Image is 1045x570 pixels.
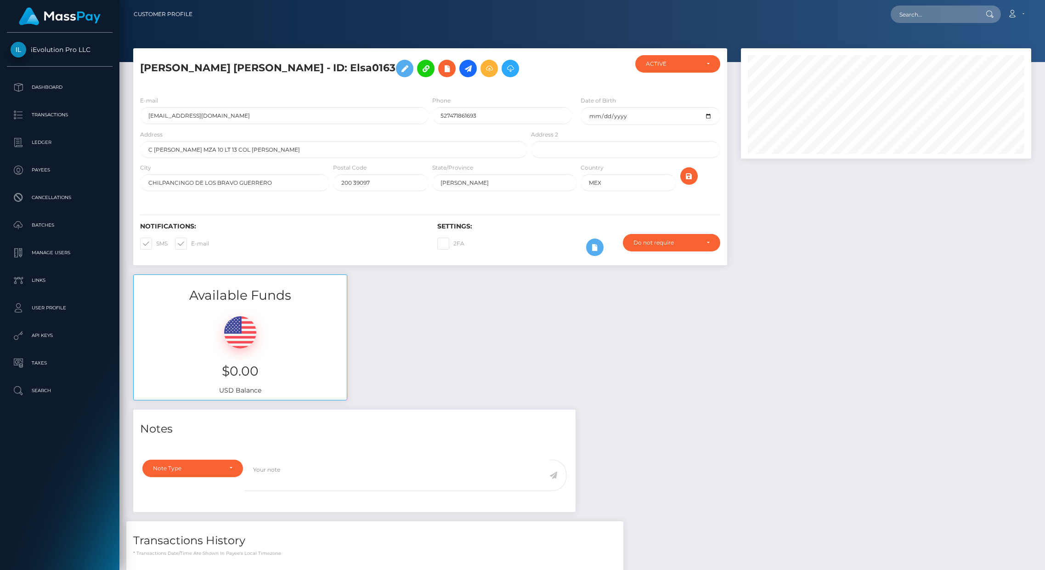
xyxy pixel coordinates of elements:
[140,421,569,437] h4: Notes
[11,301,109,315] p: User Profile
[11,384,109,398] p: Search
[141,362,340,380] h3: $0.00
[140,238,168,250] label: SMS
[11,218,109,232] p: Batches
[7,103,113,126] a: Transactions
[133,550,616,557] p: * Transactions date/time are shown in payee's local timezone
[7,46,113,54] span: iEvolution Pro LLC
[140,164,151,172] label: City
[7,131,113,154] a: Ledger
[7,296,113,319] a: User Profile
[140,97,158,105] label: E-mail
[134,286,347,304] h3: Available Funds
[7,214,113,237] a: Batches
[19,7,101,25] img: MassPay Logo
[7,76,113,99] a: Dashboard
[531,131,558,139] label: Address 2
[432,164,473,172] label: State/Province
[581,97,616,105] label: Date of Birth
[11,80,109,94] p: Dashboard
[7,379,113,402] a: Search
[581,164,604,172] label: Country
[133,533,616,549] h4: Transactions History
[437,222,721,230] h6: Settings:
[635,55,721,73] button: ACTIVE
[224,316,256,348] img: USD.png
[7,352,113,375] a: Taxes
[333,164,367,172] label: Postal Code
[459,60,477,77] a: Initiate Payout
[11,136,109,149] p: Ledger
[437,238,464,250] label: 2FA
[11,42,26,57] img: iEvolution Pro LLC
[134,305,347,400] div: USD Balance
[7,159,113,182] a: Payees
[11,246,109,260] p: Manage Users
[11,191,109,205] p: Cancellations
[140,222,424,230] h6: Notifications:
[7,241,113,264] a: Manage Users
[175,238,209,250] label: E-mail
[11,329,109,342] p: API Keys
[432,97,451,105] label: Phone
[11,356,109,370] p: Taxes
[623,234,720,251] button: Do not require
[140,131,163,139] label: Address
[7,269,113,292] a: Links
[11,108,109,122] p: Transactions
[891,6,977,23] input: Search...
[134,5,192,24] a: Customer Profile
[7,324,113,347] a: API Keys
[142,460,243,477] button: Note Type
[140,55,522,82] h5: [PERSON_NAME] [PERSON_NAME] - ID: Elsa0163
[11,163,109,177] p: Payees
[153,465,222,472] div: Note Type
[633,239,699,246] div: Do not require
[646,60,700,68] div: ACTIVE
[11,274,109,287] p: Links
[7,186,113,209] a: Cancellations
